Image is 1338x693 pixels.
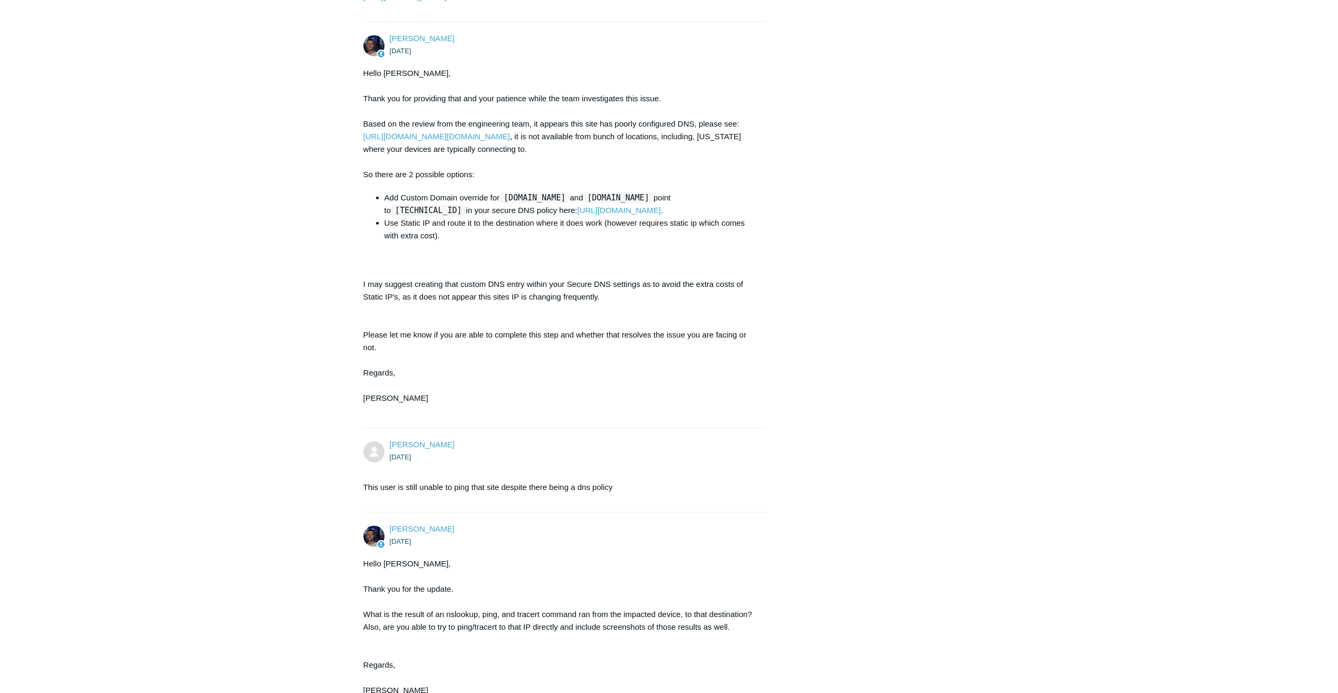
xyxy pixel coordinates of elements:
[390,440,455,449] span: Jacob Barry
[390,440,455,449] a: [PERSON_NAME]
[384,217,757,242] li: Use Static IP and route it to the destination where it does work (however requires static ip whic...
[500,192,569,203] code: [DOMAIN_NAME]
[584,192,652,203] code: [DOMAIN_NAME]
[363,481,757,494] p: This user is still unable to ping that site despite there being a dns policy
[390,34,455,43] a: [PERSON_NAME]
[390,47,411,55] time: 08/29/2025, 08:42
[390,524,455,533] a: [PERSON_NAME]
[577,206,660,215] a: [URL][DOMAIN_NAME]
[390,537,411,545] time: 09/15/2025, 14:55
[363,132,510,141] a: [URL][DOMAIN_NAME][DOMAIN_NAME]
[390,524,455,533] span: Connor Davis
[390,34,455,43] span: Connor Davis
[392,205,465,216] code: [TECHNICAL_ID]
[384,191,757,217] li: Add Custom Domain override for and point to in your secure DNS policy here: .
[390,453,411,461] time: 09/15/2025, 14:51
[363,67,757,417] div: Hello [PERSON_NAME], Thank you for providing that and your patience while the team investigates t...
